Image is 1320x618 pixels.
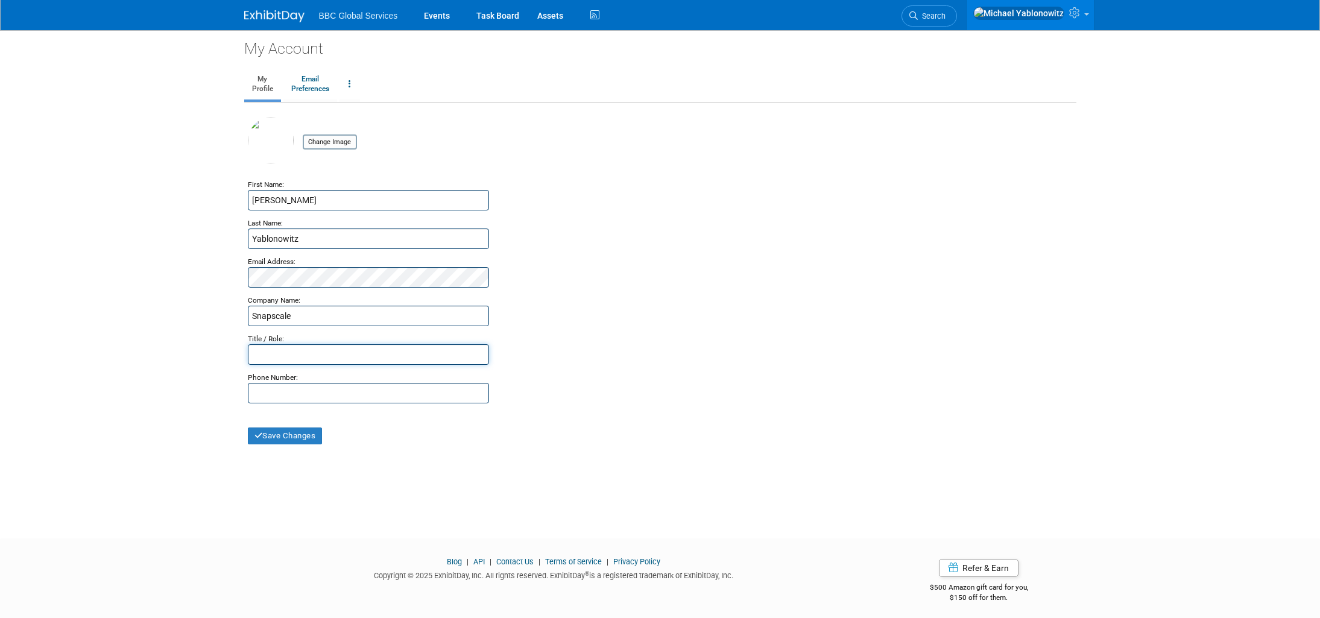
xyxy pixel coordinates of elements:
[585,570,589,577] sup: ®
[973,7,1064,20] img: Michael Yablonowitz
[882,575,1076,602] div: $500 Amazon gift card for you,
[604,557,611,566] span: |
[244,567,864,581] div: Copyright © 2025 ExhibitDay, Inc. All rights reserved. ExhibitDay is a registered trademark of Ex...
[545,557,602,566] a: Terms of Service
[248,257,295,266] small: Email Address:
[248,219,283,227] small: Last Name:
[244,30,1076,59] div: My Account
[613,557,660,566] a: Privacy Policy
[248,180,284,189] small: First Name:
[902,5,957,27] a: Search
[319,11,398,20] span: BBC Global Services
[248,373,298,382] small: Phone Number:
[473,557,485,566] a: API
[248,335,284,343] small: Title / Role:
[248,296,300,304] small: Company Name:
[244,69,281,99] a: MyProfile
[244,10,305,22] img: ExhibitDay
[939,559,1018,577] a: Refer & Earn
[283,69,337,99] a: EmailPreferences
[447,557,462,566] a: Blog
[918,11,946,20] span: Search
[487,557,494,566] span: |
[248,427,323,444] button: Save Changes
[464,557,472,566] span: |
[535,557,543,566] span: |
[496,557,534,566] a: Contact Us
[882,593,1076,603] div: $150 off for them.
